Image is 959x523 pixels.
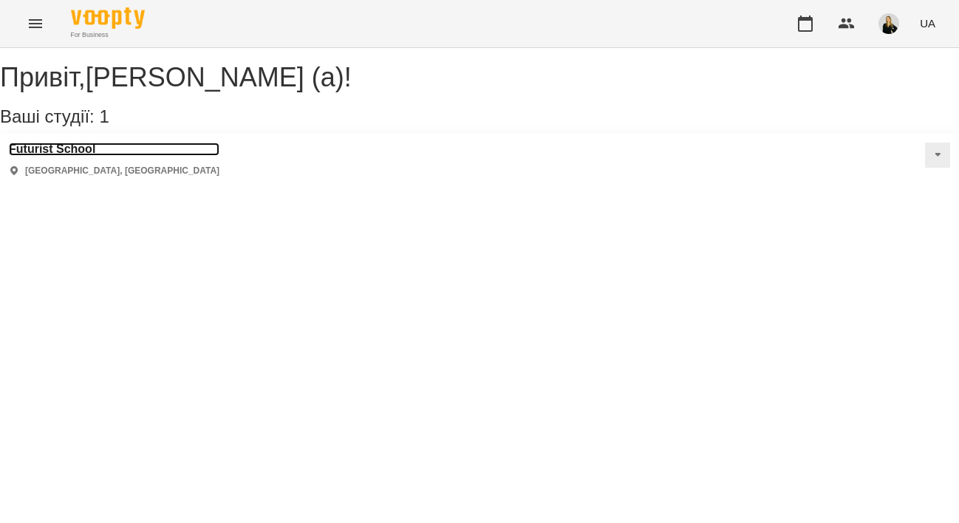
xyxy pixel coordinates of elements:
[920,16,935,31] span: UA
[71,7,145,29] img: Voopty Logo
[99,106,109,126] span: 1
[878,13,899,34] img: 4a571d9954ce9b31f801162f42e49bd5.jpg
[9,143,219,156] a: Futurist School
[71,30,145,40] span: For Business
[25,165,219,177] p: [GEOGRAPHIC_DATA], [GEOGRAPHIC_DATA]
[18,6,53,41] button: Menu
[914,10,941,37] button: UA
